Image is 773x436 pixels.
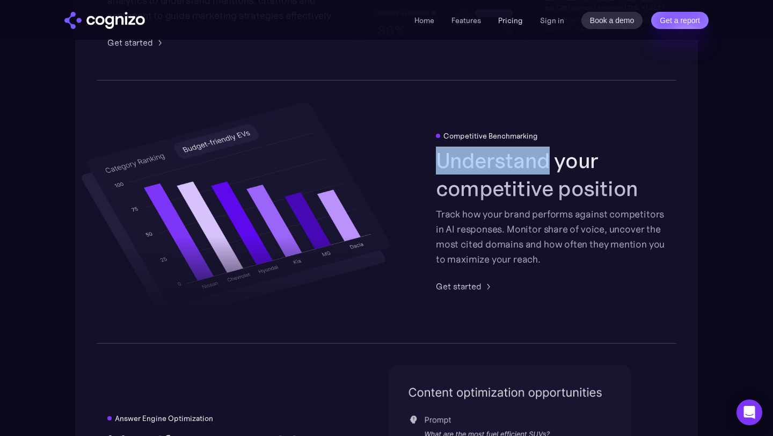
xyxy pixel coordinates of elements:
div: Get started [436,280,482,293]
a: Get started [436,280,494,293]
img: cognizo logo [64,12,145,29]
div: Track how your brand performs against competitors in AI responses. Monitor share of voice, uncove... [436,207,666,267]
a: Get started [107,36,166,49]
div: Open Intercom Messenger [736,399,762,425]
a: Home [414,16,434,25]
a: home [64,12,145,29]
h2: Understand your competitive position [436,147,666,202]
div: Answer Engine Optimization [115,414,213,423]
a: Pricing [498,16,523,25]
a: Features [451,16,481,25]
div: Get started [107,36,153,49]
a: Book a demo [581,12,643,29]
a: Sign in [540,14,564,27]
a: Get a report [651,12,709,29]
div: Competitive Benchmarking [443,132,538,140]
